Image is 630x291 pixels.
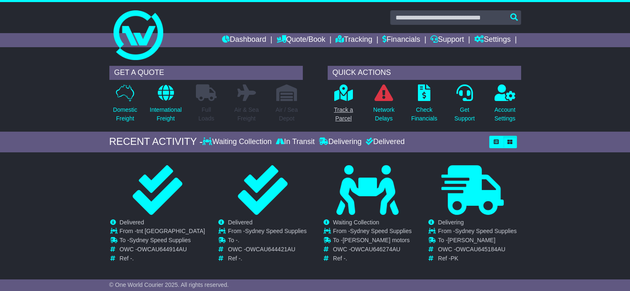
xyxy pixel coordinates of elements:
a: DomesticFreight [113,84,138,127]
div: Delivered [364,137,405,147]
span: Delivered [120,219,144,226]
a: Settings [474,33,511,47]
span: PK [451,255,459,262]
span: . [132,255,134,262]
a: Dashboard [222,33,266,47]
span: Sydney Speed Supplies [245,228,307,234]
div: GET A QUOTE [109,66,303,80]
div: In Transit [274,137,317,147]
p: International Freight [150,106,181,123]
p: Check Financials [411,106,437,123]
span: . [241,255,242,262]
p: Get Support [454,106,475,123]
span: tnt [GEOGRAPHIC_DATA] [137,228,205,234]
td: From - [228,228,307,237]
div: Delivering [317,137,364,147]
span: Sydney Speed Supplies [350,228,412,234]
span: OWCAU644421AU [246,246,295,253]
td: OWC - [333,246,412,255]
p: Account Settings [495,106,516,123]
span: [PERSON_NAME] [448,237,495,243]
td: OWC - [228,246,307,255]
a: Track aParcel [333,84,353,127]
a: Quote/Book [276,33,325,47]
td: OWC - [438,246,517,255]
span: OWCAU645184AU [456,246,505,253]
span: . [345,255,347,262]
span: Waiting Collection [333,219,379,226]
td: Ref - [333,255,412,262]
span: Delivering [438,219,463,226]
td: To - [438,237,517,246]
td: From - [438,228,517,237]
a: CheckFinancials [411,84,438,127]
a: Financials [382,33,420,47]
span: © One World Courier 2025. All rights reserved. [109,281,229,288]
p: Air & Sea Freight [234,106,258,123]
a: Support [430,33,464,47]
div: Waiting Collection [203,137,273,147]
p: Air / Sea Depot [275,106,298,123]
span: Delivered [228,219,252,226]
td: Ref - [120,255,205,262]
a: NetworkDelays [373,84,395,127]
p: Network Delays [373,106,394,123]
td: To - [228,237,307,246]
td: From - [120,228,205,237]
td: OWC - [120,246,205,255]
td: To - [333,237,412,246]
span: OWCAU646274AU [351,246,401,253]
a: InternationalFreight [149,84,182,127]
td: Ref - [438,255,517,262]
td: To - [120,237,205,246]
span: OWCAU644914AU [137,246,187,253]
p: Full Loads [196,106,217,123]
span: . [238,237,239,243]
a: Tracking [336,33,372,47]
span: [PERSON_NAME] motors [343,237,410,243]
span: Sydney Speed Supplies [129,237,191,243]
div: RECENT ACTIVITY - [109,136,203,148]
div: QUICK ACTIONS [328,66,521,80]
a: AccountSettings [494,84,516,127]
a: GetSupport [454,84,475,127]
p: Domestic Freight [113,106,137,123]
span: Sydney Speed Supplies [455,228,517,234]
td: Ref - [228,255,307,262]
p: Track a Parcel [334,106,353,123]
td: From - [333,228,412,237]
